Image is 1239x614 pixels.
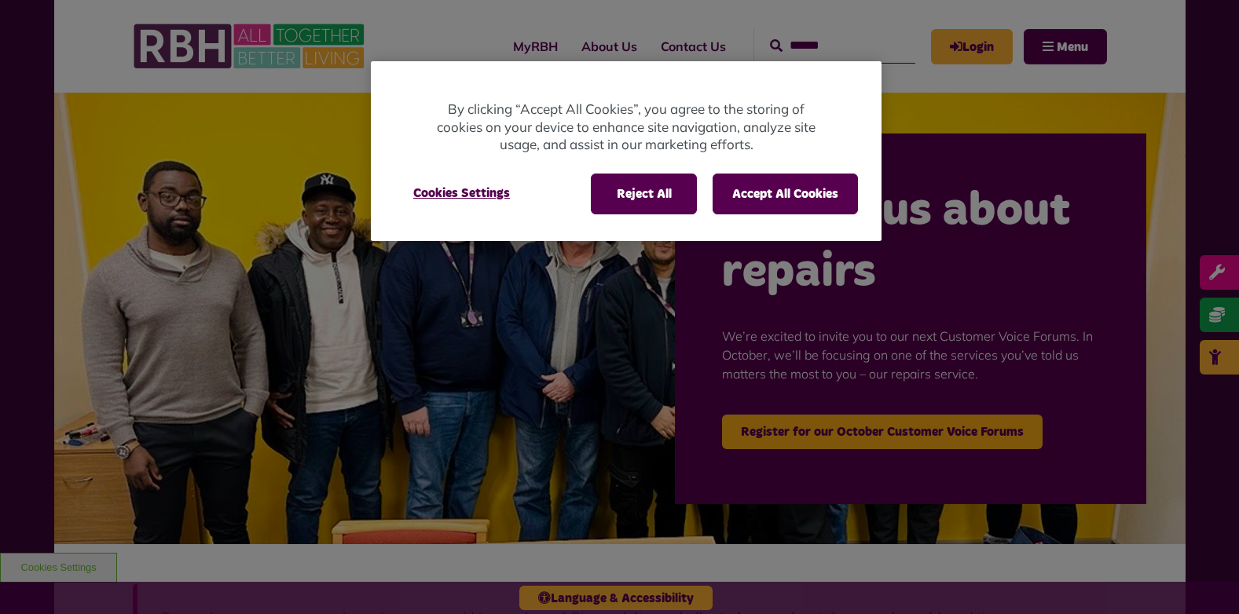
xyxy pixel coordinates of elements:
button: Reject All [591,174,697,214]
button: Cookies Settings [394,174,529,213]
div: Cookie banner [371,61,882,241]
button: Accept All Cookies [713,174,858,214]
p: By clicking “Accept All Cookies”, you agree to the storing of cookies on your device to enhance s... [434,101,819,154]
div: Privacy [371,61,882,241]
